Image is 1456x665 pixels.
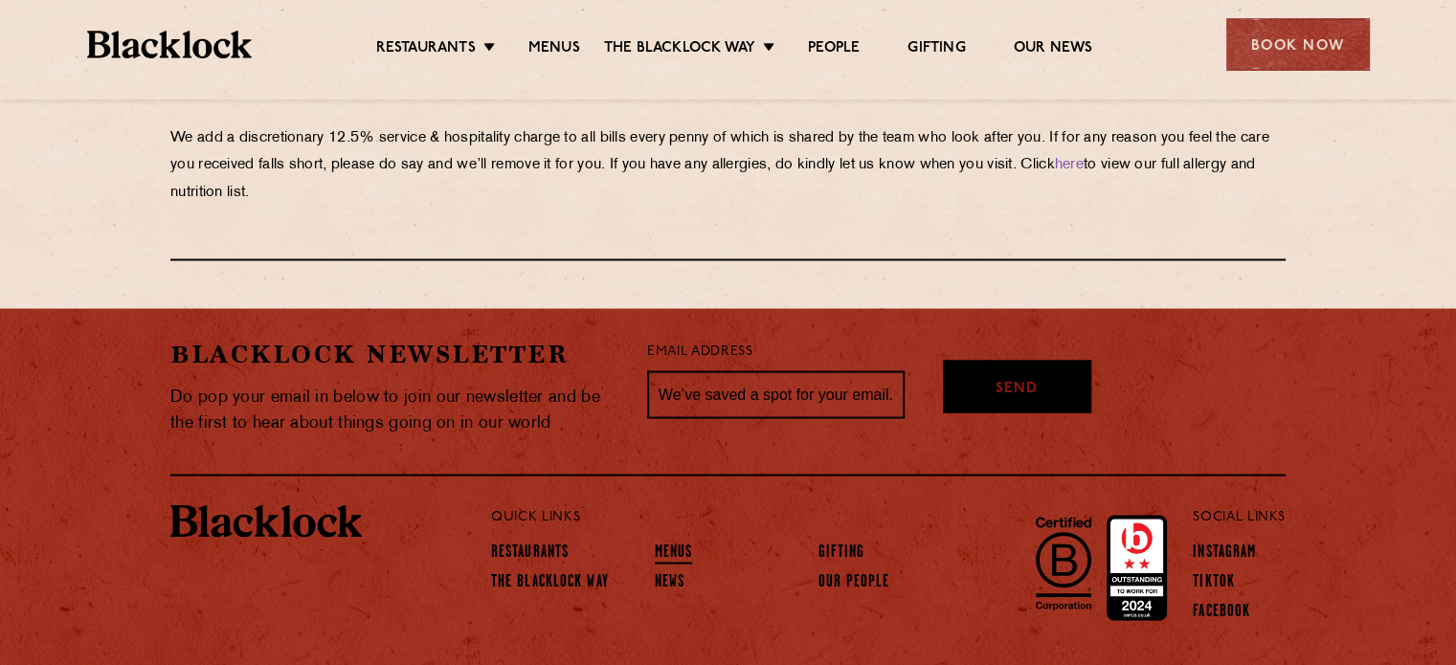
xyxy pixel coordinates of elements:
a: TikTok [1193,572,1235,593]
a: Facebook [1193,602,1250,623]
a: here [1055,158,1084,172]
p: Social Links [1193,504,1286,529]
a: People [808,39,860,60]
a: The Blacklock Way [491,572,609,593]
a: Menus [528,39,580,60]
img: BL_Textured_Logo-footer-cropped.svg [170,504,362,537]
p: We add a discretionary 12.5% service & hospitality charge to all bills every penny of which is sh... [170,125,1286,206]
label: Email Address [647,341,752,363]
div: Book Now [1226,18,1370,71]
p: Do pop your email in below to join our newsletter and be the first to hear about things going on ... [170,384,618,435]
a: Instagram [1193,543,1256,564]
input: We’ve saved a spot for your email... [647,370,905,418]
a: Restaurants [376,39,476,60]
a: News [655,572,684,593]
span: Send [996,378,1038,400]
a: Our People [818,572,889,593]
img: Accred_2023_2star.png [1107,515,1167,620]
img: B-Corp-Logo-Black-RGB.svg [1024,505,1103,620]
img: BL_Textured_Logo-footer-cropped.svg [87,31,253,58]
a: Gifting [907,39,965,60]
a: The Blacklock Way [604,39,755,60]
a: Gifting [818,543,864,564]
a: Menus [655,543,693,564]
a: Our News [1014,39,1093,60]
h2: Blacklock Newsletter [170,337,618,370]
a: Restaurants [491,543,569,564]
p: Quick Links [491,504,1130,529]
